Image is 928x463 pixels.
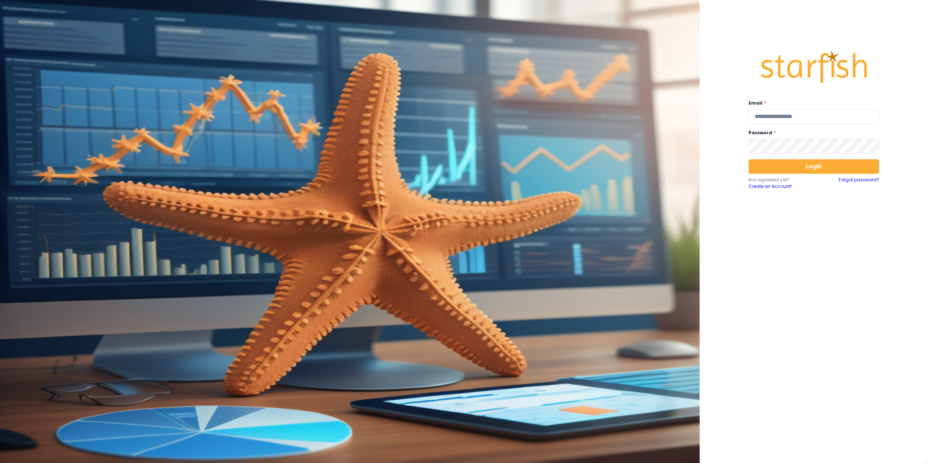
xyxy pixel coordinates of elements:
[749,100,875,106] label: Email
[749,159,879,174] button: Login
[759,44,868,90] img: Logo.42cb71d561138c82c4ab.png
[749,183,814,190] a: Create an Account!
[749,130,875,136] label: Password
[839,177,879,190] a: Forgot password?
[749,177,814,183] p: Not registered yet?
